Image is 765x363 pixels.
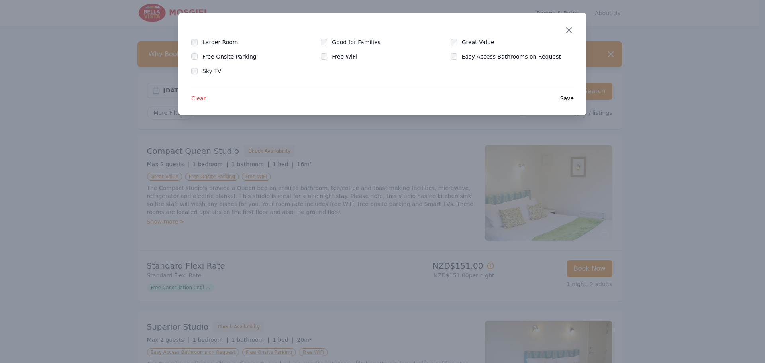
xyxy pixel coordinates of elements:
[462,38,504,46] label: Great Value
[202,67,231,75] label: Sky TV
[202,53,266,61] label: Free Onsite Parking
[332,53,367,61] label: Free WiFi
[332,38,390,46] label: Good for Families
[462,53,571,61] label: Easy Access Bathrooms on Request
[202,38,247,46] label: Larger Room
[191,94,206,102] span: Clear
[560,94,574,102] span: Save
